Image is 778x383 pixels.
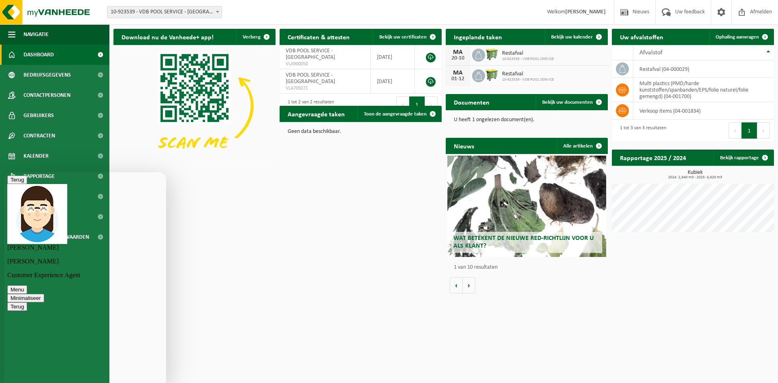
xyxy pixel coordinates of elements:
[286,61,364,67] span: VLA900050
[286,85,364,92] span: VLA709271
[502,77,554,82] span: 10-923539 - VDB POOL SERVICE
[633,102,774,120] td: verkoop items (04-001834)
[4,172,166,383] iframe: chat widget
[280,106,353,122] h2: Aangevraagde taken
[453,235,594,249] span: Wat betekent de nieuwe RED-richtlijn voor u als klant?
[284,96,334,113] div: 1 tot 2 van 2 resultaten
[409,96,425,113] button: 1
[107,6,222,18] span: 10-923539 - VDB POOL SERVICE - BERLARE
[485,47,499,61] img: WB-0660-HPE-GN-50
[24,24,49,45] span: Navigatie
[612,29,671,45] h2: Uw afvalstoffen
[450,56,466,61] div: 20-10
[280,29,358,45] h2: Certificaten & attesten
[24,45,54,65] span: Dashboard
[24,105,54,126] span: Gebruikers
[243,34,261,40] span: Verberg
[450,76,466,82] div: 01-12
[450,277,463,293] button: Vorige
[616,170,774,180] h3: Kubiek
[502,71,554,77] span: Restafval
[742,122,757,139] button: 1
[502,50,554,57] span: Restafval
[24,166,55,186] span: Rapportage
[425,96,438,113] button: Next
[450,70,466,76] div: MA
[446,29,510,45] h2: Ingeplande taken
[454,265,604,270] p: 1 van 10 resultaten
[371,45,415,69] td: [DATE]
[446,94,498,110] h2: Documenten
[364,111,427,117] span: Toon de aangevraagde taken
[371,69,415,94] td: [DATE]
[24,85,71,105] span: Contactpersonen
[454,117,600,123] p: U heeft 1 ongelezen document(en).
[396,96,409,113] button: Previous
[113,29,222,45] h2: Download nu de Vanheede+ app!
[288,129,434,135] p: Geen data beschikbaar.
[729,122,742,139] button: Previous
[450,49,466,56] div: MA
[379,34,427,40] span: Bekijk uw certificaten
[714,150,773,166] a: Bekijk rapportage
[286,48,335,60] span: VDB POOL SERVICE - [GEOGRAPHIC_DATA]
[565,9,606,15] strong: [PERSON_NAME]
[357,106,441,122] a: Toon de aangevraagde taken
[545,29,607,45] a: Bekijk uw kalender
[113,45,276,167] img: Download de VHEPlus App
[24,146,49,166] span: Kalender
[236,29,275,45] button: Verberg
[757,122,770,139] button: Next
[286,72,335,85] span: VDB POOL SERVICE - [GEOGRAPHIC_DATA]
[24,65,71,85] span: Bedrijfsgegevens
[446,138,482,154] h2: Nieuws
[633,78,774,102] td: multi plastics (PMD/harde kunststoffen/spanbanden/EPS/folie naturel/folie gemengd) (04-001700)
[616,175,774,180] span: 2024: 2,640 m3 - 2025: 4,620 m3
[551,34,593,40] span: Bekijk uw kalender
[463,277,475,293] button: Volgende
[633,60,774,78] td: restafval (04-000029)
[24,126,55,146] span: Contracten
[709,29,773,45] a: Ophaling aanvragen
[616,122,666,139] div: 1 tot 3 van 3 resultaten
[502,57,554,62] span: 10-923539 - VDB POOL SERVICE
[612,150,694,165] h2: Rapportage 2025 / 2024
[557,138,607,154] a: Alle artikelen
[447,156,606,257] a: Wat betekent de nieuwe RED-richtlijn voor u als klant?
[716,34,759,40] span: Ophaling aanvragen
[536,94,607,110] a: Bekijk uw documenten
[373,29,441,45] a: Bekijk uw certificaten
[542,100,593,105] span: Bekijk uw documenten
[639,49,663,56] span: Afvalstof
[485,68,499,82] img: WB-0660-HPE-GN-50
